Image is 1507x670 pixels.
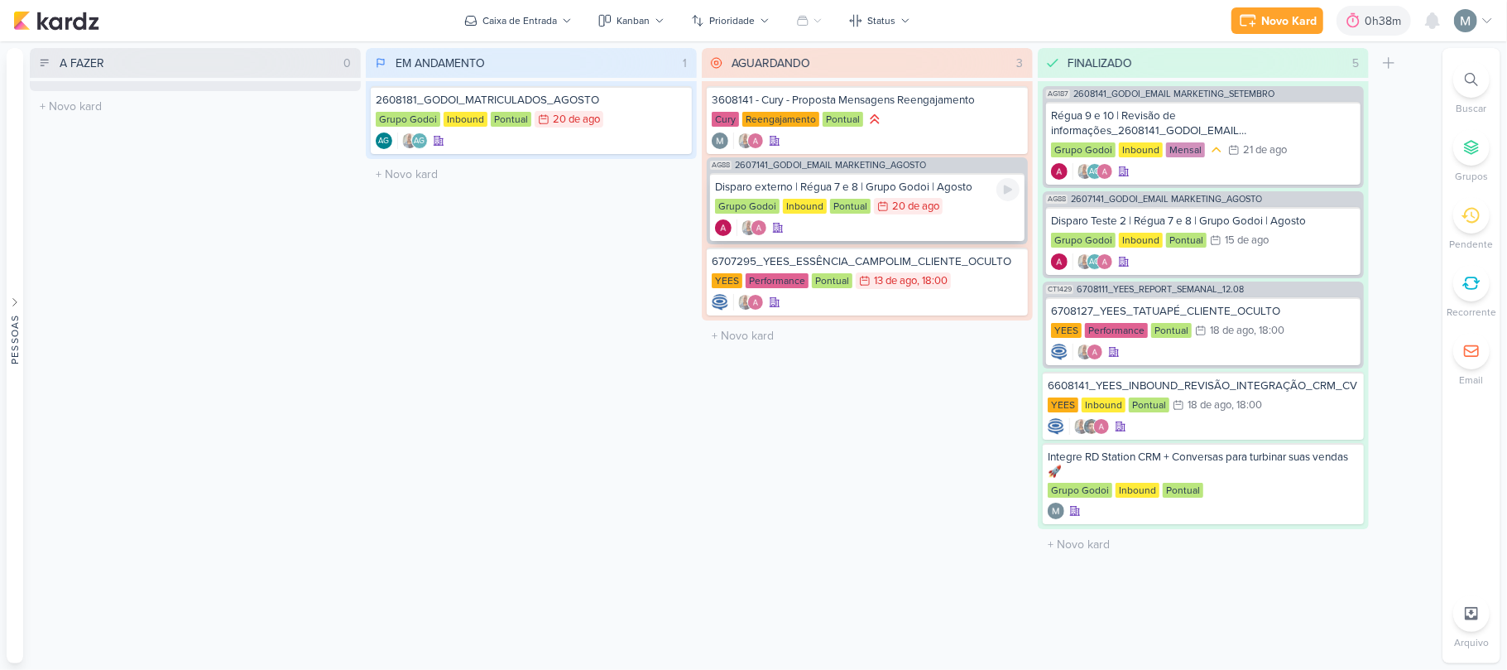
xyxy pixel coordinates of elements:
input: + Novo kard [705,324,1029,348]
div: Colaboradores: Iara Santos, Alessandra Gomes [733,133,764,149]
img: Mariana Amorim [1048,503,1064,519]
div: Inbound [783,199,827,214]
div: Pontual [823,112,863,127]
div: 15 de ago [1225,235,1269,246]
div: Grupo Godoi [1051,142,1116,157]
div: Aline Gimenez Graciano [1087,163,1103,180]
div: Aline Gimenez Graciano [411,133,428,149]
div: 6708127_YEES_TATUAPÉ_CLIENTE_OCULTO [1051,304,1356,319]
div: Criador(a): Caroline Traven De Andrade [1051,344,1068,360]
div: 21 de ago [1243,145,1287,156]
input: + Novo kard [33,94,358,118]
div: 20 de ago [553,114,600,125]
p: AG [1090,168,1101,176]
div: Mensal [1166,142,1205,157]
img: Alessandra Gomes [715,219,732,236]
div: 1 [676,55,694,72]
div: Pontual [1151,323,1192,338]
p: AG [1090,258,1101,267]
div: 13 de ago [874,276,917,287]
img: Alessandra Gomes [1093,418,1110,435]
div: Criador(a): Caroline Traven De Andrade [1048,418,1064,435]
span: AG187 [1046,89,1070,99]
p: Grupos [1455,169,1488,184]
div: 6707295_YEES_ESSÊNCIA_CAMPOLIM_CLIENTE_OCULTO [712,254,1023,269]
img: Iara Santos [401,133,418,149]
div: Criador(a): Mariana Amorim [1048,503,1064,519]
div: Ligar relógio [996,178,1020,201]
img: Iara Santos [737,294,754,311]
div: Pontual [830,199,871,214]
div: Colaboradores: Iara Santos, Nelito Junior, Alessandra Gomes [1069,418,1110,435]
input: + Novo kard [369,162,694,186]
img: Mariana Amorim [1454,9,1477,32]
p: Arquivo [1454,635,1489,650]
img: Iara Santos [741,219,757,236]
div: Pontual [1163,483,1203,498]
div: Colaboradores: Iara Santos, Aline Gimenez Graciano, Alessandra Gomes [1073,163,1113,180]
img: Iara Santos [1077,163,1093,180]
div: Criador(a): Alessandra Gomes [1051,253,1068,270]
div: Aline Gimenez Graciano [376,133,392,149]
div: Disparo Teste 2 | Régua 7 e 8 | Grupo Godoi | Agosto [1051,214,1356,229]
p: AG [415,137,425,146]
p: Pendente [1450,237,1494,252]
div: Integre RD Station CRM + Conversas para turbinar suas vendas 🚀 [1048,450,1359,480]
div: 3608141 - Cury - Proposta Mensagens Reengajamento [712,93,1023,108]
div: Prioridade Média [1208,142,1225,158]
input: + Novo kard [1041,533,1365,557]
img: kardz.app [13,11,99,31]
div: 20 de ago [892,201,939,212]
div: Colaboradores: Iara Santos, Aline Gimenez Graciano [397,133,428,149]
div: 6608141_YEES_INBOUND_REVISÃO_INTEGRAÇÃO_CRM_CV [1048,378,1359,393]
img: Iara Santos [1077,253,1093,270]
span: 2607141_GODOI_EMAIL MARKETING_AGOSTO [735,161,926,170]
span: 6708111_YEES_REPORT_SEMANAL_12.08 [1077,285,1244,294]
div: , 18:00 [917,276,948,287]
p: AG [379,137,390,146]
img: Caroline Traven De Andrade [1051,344,1068,360]
div: Performance [746,273,809,288]
img: Alessandra Gomes [1087,344,1103,360]
div: Aline Gimenez Graciano [1087,253,1103,270]
div: 5 [1346,55,1365,72]
div: Colaboradores: Iara Santos, Alessandra Gomes [737,219,767,236]
button: Novo Kard [1231,7,1323,34]
img: Nelito Junior [1083,418,1100,435]
div: Inbound [1119,142,1163,157]
div: Criador(a): Mariana Amorim [712,133,728,149]
img: Iara Santos [737,133,754,149]
img: Alessandra Gomes [1051,163,1068,180]
div: Pontual [491,112,531,127]
span: AG88 [710,161,732,170]
img: Mariana Amorim [712,133,728,149]
li: Ctrl + F [1442,61,1500,116]
img: Iara Santos [1077,344,1093,360]
button: Pessoas [7,48,23,663]
img: Alessandra Gomes [751,219,767,236]
div: Grupo Godoi [376,112,440,127]
div: Performance [1085,323,1148,338]
div: , 18:00 [1254,325,1284,336]
span: AG88 [1046,195,1068,204]
div: YEES [712,273,742,288]
div: YEES [1051,323,1082,338]
img: Caroline Traven De Andrade [1048,418,1064,435]
span: 2607141_GODOI_EMAIL MARKETING_AGOSTO [1071,195,1262,204]
div: Inbound [1082,398,1125,412]
div: 2608181_GODOI_MATRICULADOS_AGOSTO [376,93,687,108]
div: Pontual [812,273,852,288]
div: Grupo Godoi [715,199,780,214]
div: Colaboradores: Iara Santos, Aline Gimenez Graciano, Alessandra Gomes [1073,253,1113,270]
div: Criador(a): Alessandra Gomes [1051,163,1068,180]
div: 0 [337,55,358,72]
div: Prioridade Alta [866,111,883,128]
span: 2608141_GODOI_EMAIL MARKETING_SETEMBRO [1073,89,1274,99]
div: Grupo Godoi [1048,483,1112,498]
div: Disparo externo | Régua 7 e 8 | Grupo Godoi | Agosto [715,180,1020,195]
div: Pontual [1129,398,1169,412]
div: Inbound [1116,483,1159,498]
div: Grupo Godoi [1051,233,1116,248]
p: Email [1460,373,1484,388]
div: YEES [1048,398,1078,412]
